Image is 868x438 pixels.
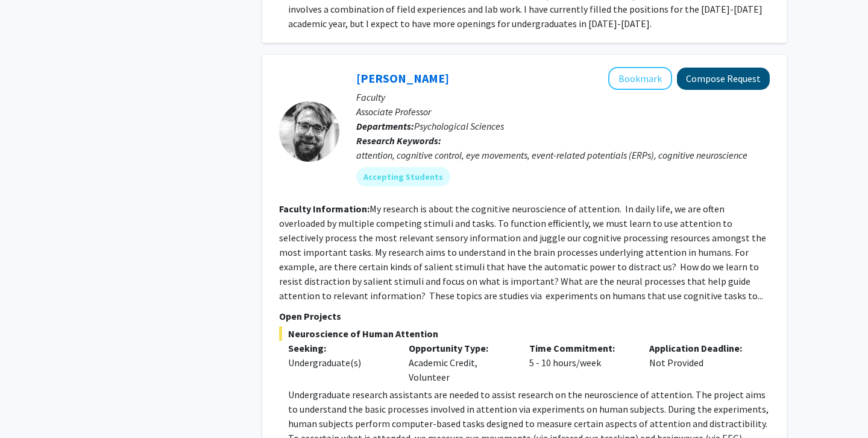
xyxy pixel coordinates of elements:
[649,341,752,355] p: Application Deadline:
[356,71,449,86] a: [PERSON_NAME]
[356,90,770,104] p: Faculty
[409,341,511,355] p: Opportunity Type:
[288,355,391,370] div: Undergraduate(s)
[414,120,504,132] span: Psychological Sciences
[356,148,770,162] div: attention, cognitive control, eye movements, event-related potentials (ERPs), cognitive neuroscience
[9,384,51,429] iframe: Chat
[279,326,770,341] span: Neuroscience of Human Attention
[640,341,761,384] div: Not Provided
[279,203,370,215] b: Faculty Information:
[677,68,770,90] button: Compose Request to Nicholas Gaspelin
[356,167,450,186] mat-chip: Accepting Students
[279,203,766,302] fg-read-more: My research is about the cognitive neuroscience of attention. In daily life, we are often overloa...
[356,135,441,147] b: Research Keywords:
[356,104,770,119] p: Associate Professor
[288,341,391,355] p: Seeking:
[279,309,770,323] p: Open Projects
[356,120,414,132] b: Departments:
[520,341,641,384] div: 5 - 10 hours/week
[608,67,672,90] button: Add Nicholas Gaspelin to Bookmarks
[400,341,520,384] div: Academic Credit, Volunteer
[529,341,632,355] p: Time Commitment:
